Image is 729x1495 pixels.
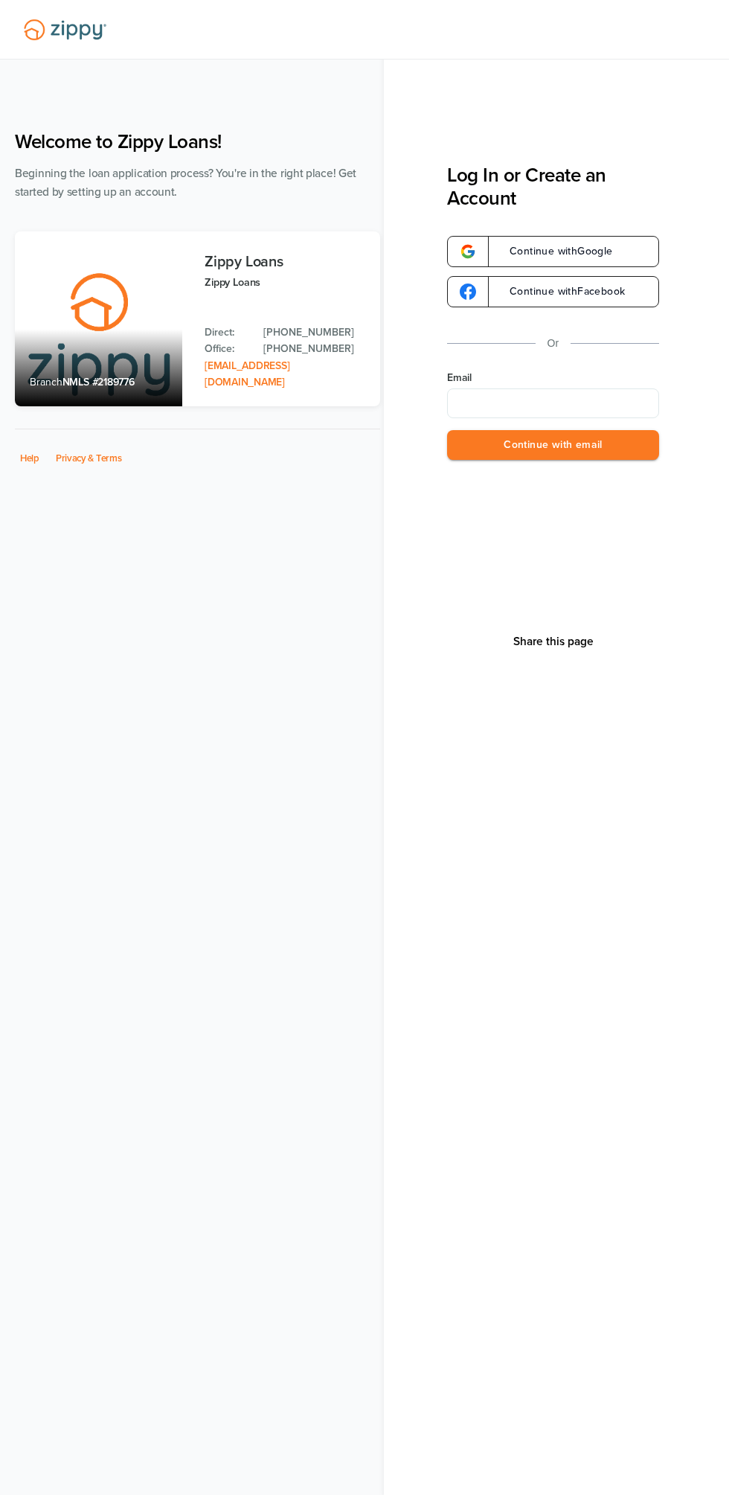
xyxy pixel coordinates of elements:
a: google-logoContinue withFacebook [447,276,659,307]
span: Continue with Google [495,246,613,257]
img: google-logo [460,284,476,300]
h3: Zippy Loans [205,254,365,270]
p: Or [547,334,559,353]
span: NMLS #2189776 [62,376,135,388]
button: Continue with email [447,430,659,461]
span: Branch [30,376,62,388]
p: Office: [205,341,248,357]
a: google-logoContinue withGoogle [447,236,659,267]
button: Share This Page [509,634,598,649]
p: Direct: [205,324,248,341]
a: Email Address: zippyguide@zippymh.com [205,359,289,388]
h1: Welcome to Zippy Loans! [15,130,380,153]
label: Email [447,371,659,385]
span: Beginning the loan application process? You're in the right place! Get started by setting up an a... [15,167,356,199]
input: Email Address [447,388,659,418]
img: google-logo [460,243,476,260]
a: Help [20,452,39,464]
p: Zippy Loans [205,274,365,291]
img: Lender Logo [15,13,115,47]
span: Continue with Facebook [495,286,625,297]
a: Direct Phone: 512-975-2947 [263,324,365,341]
a: Privacy & Terms [56,452,122,464]
h3: Log In or Create an Account [447,164,659,210]
a: Office Phone: 512-975-2947 [263,341,365,357]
